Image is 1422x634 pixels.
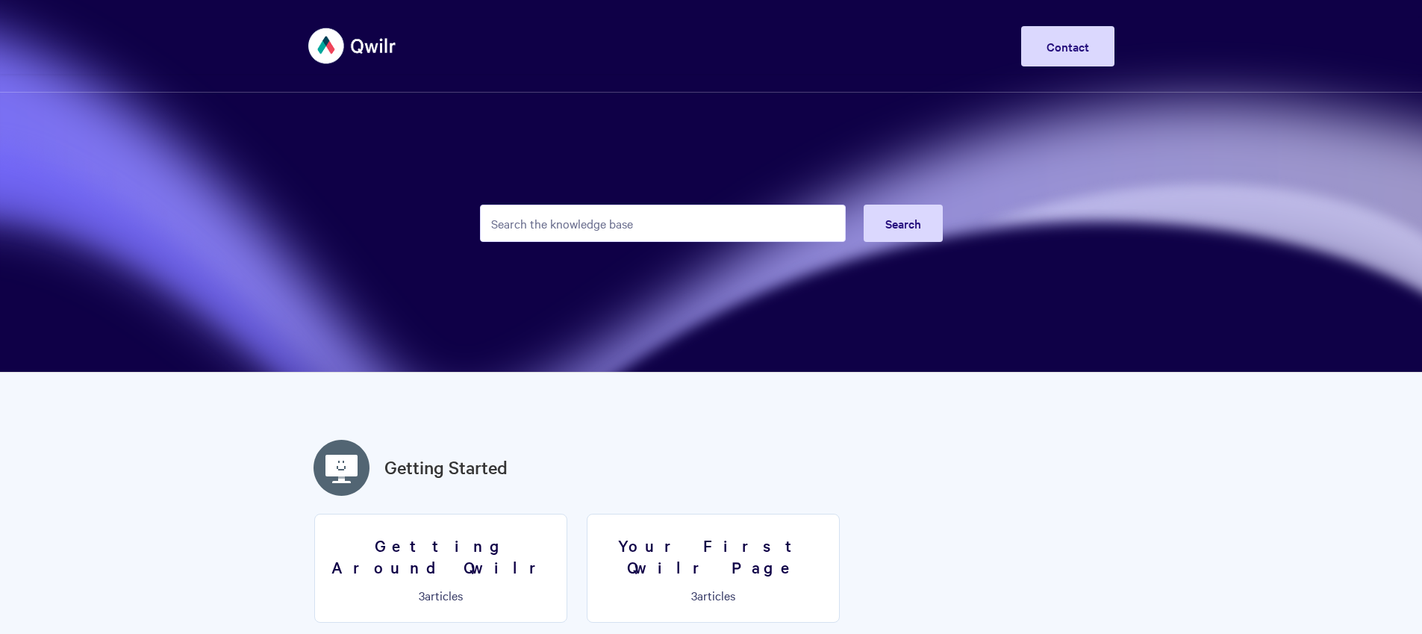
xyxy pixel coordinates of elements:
span: 3 [419,587,425,603]
p: articles [596,588,830,602]
a: Your First Qwilr Page 3articles [587,514,840,623]
span: 3 [691,587,697,603]
h3: Your First Qwilr Page [596,535,830,577]
a: Contact [1021,26,1114,66]
img: Qwilr Help Center [308,18,397,74]
a: Getting Started [384,454,508,481]
a: Getting Around Qwilr 3articles [314,514,567,623]
button: Search [864,205,943,242]
span: Search [885,215,921,231]
p: articles [324,588,558,602]
input: Search the knowledge base [480,205,846,242]
h3: Getting Around Qwilr [324,535,558,577]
